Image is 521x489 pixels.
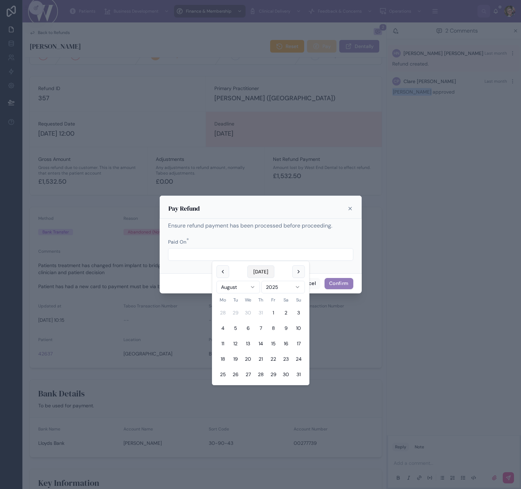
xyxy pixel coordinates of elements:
th: Saturday [280,296,292,304]
button: [DATE] [247,265,274,278]
button: Confirm [325,278,353,289]
th: Sunday [292,296,305,304]
button: Tuesday, 12 August 2025 [229,337,242,350]
button: Saturday, 16 August 2025 [280,337,292,350]
button: Sunday, 31 August 2025 [292,368,305,381]
button: Wednesday, 20 August 2025 [242,353,254,365]
button: Thursday, 28 August 2025 [254,368,267,381]
button: Saturday, 9 August 2025 [280,322,292,334]
span: Ensure refund payment has been processed before proceeding. [168,222,332,229]
th: Wednesday [242,296,254,304]
button: Thursday, 14 August 2025 [254,337,267,350]
button: Monday, 28 July 2025 [216,306,229,319]
button: Thursday, 7 August 2025 [254,322,267,334]
button: Saturday, 2 August 2025 [280,306,292,319]
button: Friday, 1 August 2025 [267,306,280,319]
button: Sunday, 24 August 2025 [292,353,305,365]
th: Tuesday [229,296,242,304]
button: Sunday, 10 August 2025 [292,322,305,334]
h3: Pay Refund [168,204,200,213]
button: Monday, 4 August 2025 [216,322,229,334]
button: Wednesday, 27 August 2025 [242,368,254,381]
button: Saturday, 23 August 2025 [280,353,292,365]
button: Tuesday, 29 July 2025 [229,306,242,319]
button: Tuesday, 5 August 2025 [229,322,242,334]
button: Monday, 11 August 2025 [216,337,229,350]
button: Tuesday, 26 August 2025 [229,368,242,381]
button: Friday, 22 August 2025 [267,353,280,365]
button: Monday, 18 August 2025 [216,353,229,365]
table: August 2025 [216,296,305,381]
button: Friday, 29 August 2025 [267,368,280,381]
button: Friday, 15 August 2025 [267,337,280,350]
button: Wednesday, 30 July 2025 [242,306,254,319]
button: Saturday, 30 August 2025 [280,368,292,381]
button: Friday, 8 August 2025 [267,322,280,334]
th: Thursday [254,296,267,304]
th: Friday [267,296,280,304]
button: Thursday, 21 August 2025 [254,353,267,365]
button: Sunday, 17 August 2025 [292,337,305,350]
button: Wednesday, 13 August 2025 [242,337,254,350]
button: Monday, 25 August 2025 [216,368,229,381]
button: Tuesday, 19 August 2025 [229,353,242,365]
button: Sunday, 3 August 2025 [292,306,305,319]
th: Monday [216,296,229,304]
button: Wednesday, 6 August 2025 [242,322,254,334]
span: Paid On [168,239,186,245]
button: Thursday, 31 July 2025 [254,306,267,319]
